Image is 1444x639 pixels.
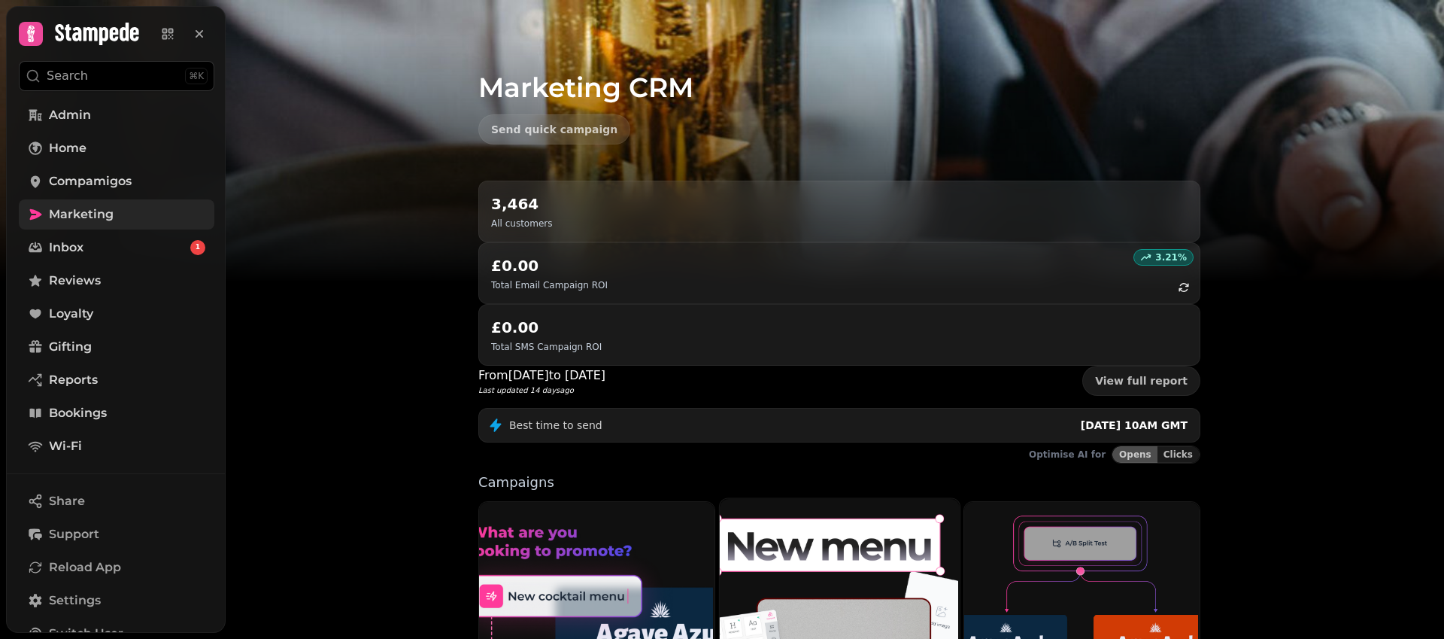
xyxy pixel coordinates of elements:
[1163,450,1193,459] span: Clicks
[19,486,214,516] button: Share
[19,365,214,395] a: Reports
[1029,449,1106,461] p: Optimise AI for
[19,431,214,461] a: Wi-Fi
[509,418,602,433] p: Best time to send
[47,67,88,85] p: Search
[19,199,214,230] a: Marketing
[19,133,214,163] a: Home
[491,255,608,276] h2: £0.00
[49,492,85,510] span: Share
[1082,366,1200,396] a: View full report
[491,279,608,291] p: Total Email Campaign ROI
[478,36,1200,102] h1: Marketing CRM
[19,299,214,329] a: Loyalty
[491,341,602,353] p: Total SMS Campaign ROI
[49,139,86,157] span: Home
[49,558,121,577] span: Reload App
[49,525,99,543] span: Support
[19,398,214,428] a: Bookings
[1112,446,1157,463] button: Opens
[1119,450,1151,459] span: Opens
[1171,275,1197,300] button: refresh
[49,205,114,224] span: Marketing
[19,519,214,549] button: Support
[19,332,214,362] a: Gifting
[19,166,214,196] a: Compamigos
[19,552,214,583] button: Reload App
[49,437,82,455] span: Wi-Fi
[478,476,1200,489] p: Campaigns
[49,338,92,356] span: Gifting
[1081,419,1188,431] span: [DATE] 10AM GMT
[49,592,101,610] span: Settings
[19,100,214,130] a: Admin
[19,233,214,263] a: Inbox1
[19,586,214,616] a: Settings
[49,272,101,290] span: Reviews
[49,239,83,257] span: Inbox
[49,106,91,124] span: Admin
[491,317,602,338] h2: £0.00
[478,367,605,385] p: From [DATE] to [DATE]
[1157,446,1200,463] button: Clicks
[478,114,630,145] button: Send quick campaign
[49,305,93,323] span: Loyalty
[49,172,132,190] span: Compamigos
[491,193,552,215] h2: 3,464
[19,266,214,296] a: Reviews
[49,371,98,389] span: Reports
[196,242,200,253] span: 1
[49,404,107,422] span: Bookings
[185,68,208,84] div: ⌘K
[19,61,214,91] button: Search⌘K
[1155,251,1187,263] p: 3.21 %
[478,385,605,396] p: Last updated 14 days ago
[491,124,617,135] span: Send quick campaign
[491,218,552,230] p: All customers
